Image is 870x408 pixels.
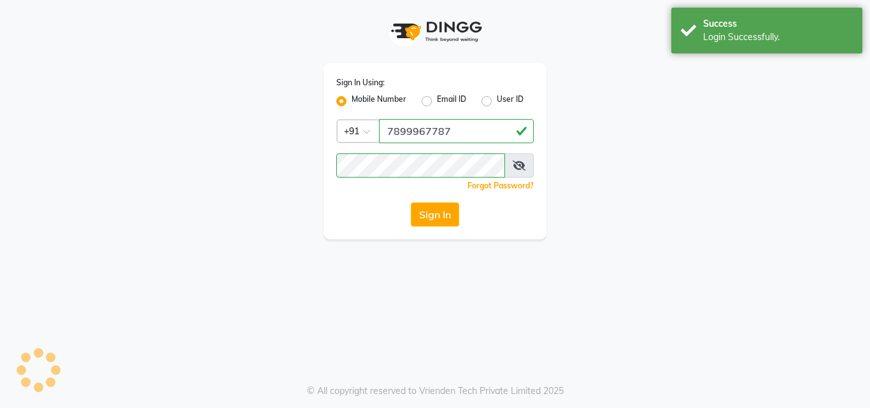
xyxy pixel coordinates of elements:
label: Mobile Number [352,94,406,109]
div: Success [703,17,853,31]
label: User ID [497,94,524,109]
input: Username [379,119,534,143]
button: Sign In [411,202,459,227]
label: Sign In Using: [336,77,385,88]
label: Email ID [437,94,466,109]
a: Forgot Password? [467,181,534,190]
img: logo1.svg [384,13,486,50]
input: Username [336,153,505,178]
div: Login Successfully. [703,31,853,44]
